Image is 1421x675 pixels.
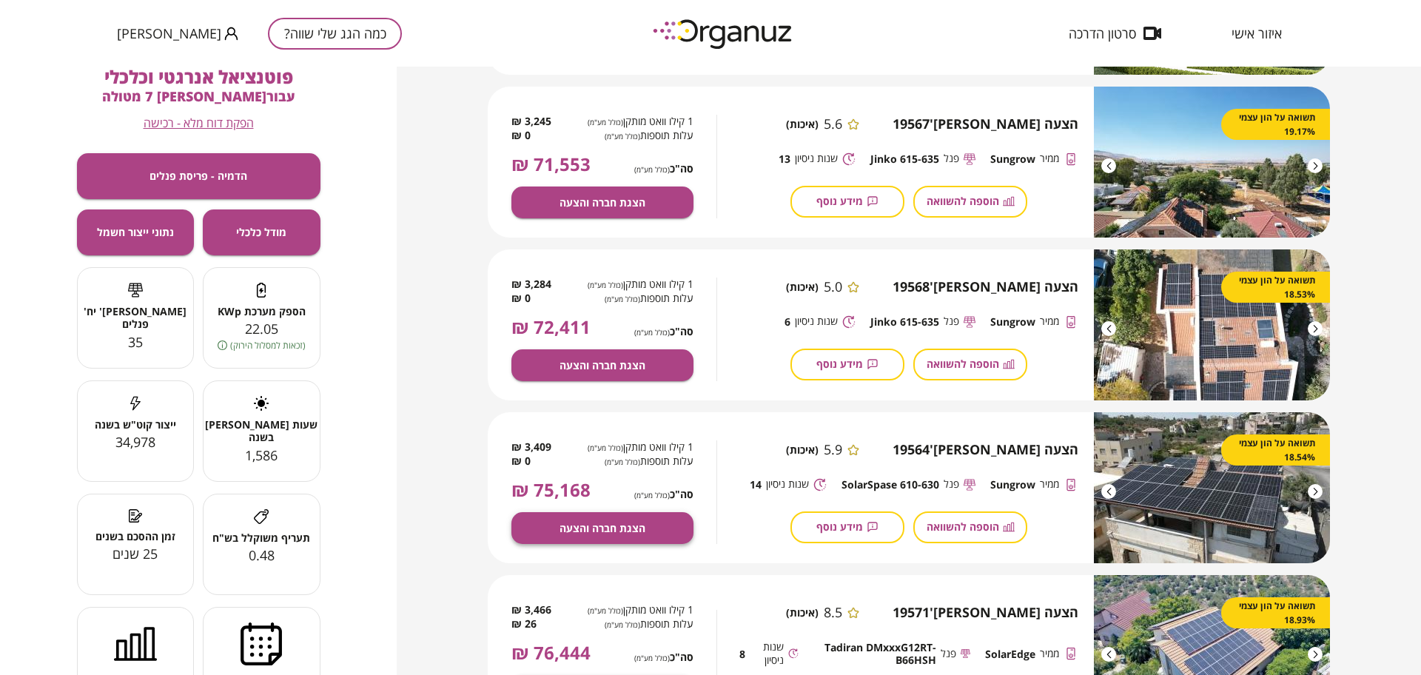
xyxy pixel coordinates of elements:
[511,129,531,143] span: 0 ₪
[575,292,693,306] span: עלות תוספות
[841,478,939,491] span: SolarSpase 610-630
[1094,87,1330,238] img: image
[588,605,623,616] span: (כולל מע"מ)
[511,154,591,175] span: 71,553 ₪
[913,511,1027,543] button: הוספה להשוואה
[1232,26,1282,41] span: איזור אישי
[150,169,247,182] span: הדמיה - פריסת פנלים
[245,320,278,337] span: 22.05
[824,116,842,132] span: 5.6
[1069,26,1136,41] span: סרטון הדרכה
[1040,477,1059,491] span: ממיר
[893,442,1078,458] span: הצעה [PERSON_NAME]' 19564
[790,349,904,380] button: מידע נוסף
[511,292,531,306] span: 0 ₪
[944,152,959,166] span: פנל
[588,280,623,290] span: (כולל מע"מ)
[511,512,693,544] button: הצגת חברה והצעה
[511,642,591,663] span: 76,444 ₪
[816,195,863,207] span: מידע נוסף
[1094,412,1330,563] img: image
[1040,647,1059,661] span: ממיר
[785,315,790,328] span: 6
[1040,315,1059,329] span: ממיר
[786,281,819,293] span: (איכות)
[813,641,936,667] span: Tadiran DMxxxG12RT-B66HSH
[575,454,693,469] span: עלות תוספות
[588,117,623,127] span: (כולל מע"מ)
[77,209,195,255] button: נתוני ייצור חשמל
[634,325,693,337] span: סה"כ
[1209,26,1304,41] button: איזור אישי
[1047,26,1183,41] button: סרטון הדרכה
[634,164,670,175] span: (כולל מע"מ)
[634,490,670,500] span: (כולל מע"מ)
[605,294,640,304] span: (כולל מע"מ)
[511,349,693,381] button: הצגת חברה והצעה
[575,617,693,631] span: עלות תוספות
[634,651,693,663] span: סה"כ
[634,488,693,500] span: סה"כ
[511,480,591,500] span: 75,168 ₪
[824,442,842,458] span: 5.9
[575,278,693,292] span: 1 קילו וואט מותקן
[795,152,838,166] span: שנות ניסיון
[268,18,402,50] button: כמה הגג שלי שווה?
[893,116,1078,132] span: הצעה [PERSON_NAME]' 19567
[927,195,999,207] span: הוספה להשוואה
[893,279,1078,295] span: הצעה [PERSON_NAME]' 19568
[642,13,805,54] img: logo
[204,531,320,544] span: תעריף משוקלל בש"ח
[990,152,1035,165] span: Sungrow
[786,606,819,619] span: (איכות)
[78,305,194,331] span: [PERSON_NAME]' יח' פנלים
[97,226,174,238] span: נתוני ייצור חשמל
[1236,436,1315,464] span: תשואה על הון עצמי 18.54%
[944,477,959,491] span: פנל
[511,603,551,617] span: 3,466 ₪
[893,605,1078,621] span: הצעה [PERSON_NAME]' 19571
[786,443,819,456] span: (איכות)
[511,278,551,292] span: 3,284 ₪
[824,279,842,295] span: 5.0
[944,315,959,329] span: פנל
[634,327,670,337] span: (כולל מע"מ)
[128,333,143,351] span: 35
[236,226,286,238] span: מודל כלכלי
[870,152,939,165] span: Jinko 615-635
[824,605,842,621] span: 8.5
[913,349,1027,380] button: הוספה להשוואה
[78,530,194,543] span: זמן ההסכם בשנים
[575,440,693,454] span: 1 קילו וואט מותקן
[245,446,278,464] span: 1,586
[511,440,551,454] span: 3,409 ₪
[790,511,904,543] button: מידע נוסף
[1094,249,1330,400] img: image
[575,115,693,129] span: 1 קילו וואט מותקן
[870,315,939,328] span: Jinko 615-635
[941,647,956,661] span: פנל
[990,478,1035,491] span: Sungrow
[511,187,693,218] button: הצגת חברה והצעה
[511,617,537,631] span: 26 ₪
[634,162,693,175] span: סה"כ
[230,338,306,352] span: (זכאות למסלול הירוק)
[750,640,784,668] span: שנות ניסיון
[204,305,320,318] span: הספק מערכת KWp
[560,359,645,372] span: הצגת חברה והצעה
[779,152,790,165] span: 13
[605,619,640,630] span: (כולל מע"מ)
[605,457,640,467] span: (כולל מע"מ)
[739,648,745,660] span: 8
[927,357,999,370] span: הוספה להשוואה
[927,520,999,533] span: הוספה להשוואה
[816,357,863,370] span: מידע נוסף
[104,64,293,89] span: פוטנציאל אנרגטי וכלכלי
[1236,599,1315,627] span: תשואה על הון עצמי 18.93%
[990,315,1035,328] span: Sungrow
[511,115,551,129] span: 3,245 ₪
[78,418,194,431] span: ייצור קוט"ש בשנה
[77,153,320,199] button: הדמיה - פריסת פנלים
[102,87,295,105] span: עבור [PERSON_NAME] 7 מטולה
[575,129,693,143] span: עלות תוספות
